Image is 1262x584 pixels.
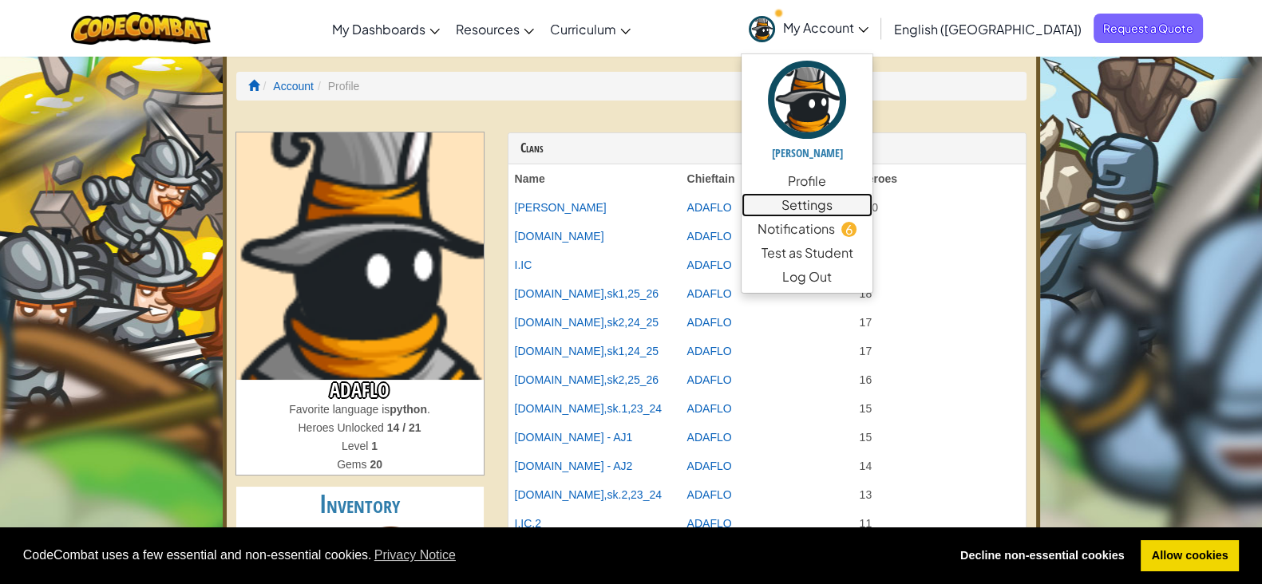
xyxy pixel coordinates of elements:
a: ADAFLO [687,258,732,271]
h2: Inventory [236,487,484,523]
a: [DOMAIN_NAME] [515,230,604,243]
a: [PERSON_NAME] [515,201,607,214]
a: ADAFLO [687,402,732,415]
span: Level [342,440,371,452]
td: 17 [853,308,1026,337]
td: 16 [853,365,1026,394]
th: Chieftain [681,164,853,193]
span: English ([GEOGRAPHIC_DATA]) [894,21,1082,37]
span: Notifications [758,219,835,239]
a: I.IC [515,258,532,271]
a: Account [273,80,314,93]
strong: python [390,403,427,416]
td: 14 [853,452,1026,480]
img: avatar [768,61,846,139]
img: CodeCombat logo [71,12,211,45]
td: 28 [853,222,1026,251]
a: Profile [742,169,872,193]
a: ADAFLO [687,201,732,214]
img: avatar [749,16,775,42]
span: My Account [783,19,868,36]
a: My Dashboards [324,7,448,50]
span: Gems [337,458,370,471]
a: ADAFLO [687,431,732,444]
a: ADAFLO [687,488,732,501]
a: ADAFLO [687,517,732,530]
a: [DOMAIN_NAME] - AJ1 [515,431,633,444]
td: 17 [853,337,1026,365]
a: allow cookies [1141,540,1239,572]
a: learn more about cookies [372,543,459,567]
td: 23 [853,251,1026,279]
a: ADAFLO [687,345,732,357]
a: [PERSON_NAME] [742,58,872,169]
td: 18 [853,279,1026,308]
a: [DOMAIN_NAME],sk.2,23_24 [515,488,662,501]
th: Name [508,164,681,193]
span: Heroes Unlocked [298,421,386,434]
a: Log Out [742,265,872,289]
span: 6 [841,222,856,237]
td: 180 [853,193,1026,222]
td: 15 [853,423,1026,452]
h3: ADAFLO [236,380,484,401]
a: ADAFLO [687,316,732,329]
a: My Account [741,3,876,53]
td: 15 [853,394,1026,423]
h3: Clans [520,141,1014,156]
a: Notifications6 [742,217,872,241]
h5: [PERSON_NAME] [758,147,856,159]
a: ADAFLO [687,287,732,300]
a: [DOMAIN_NAME],sk2,24_25 [515,316,659,329]
a: Resources [448,7,542,50]
a: Test as Student [742,241,872,265]
span: Resources [456,21,520,37]
span: Curriculum [550,21,616,37]
span: CodeCombat uses a few essential and non-essential cookies. [23,543,937,567]
td: 11 [853,509,1026,538]
a: English ([GEOGRAPHIC_DATA]) [886,7,1090,50]
a: [DOMAIN_NAME],sk1,24_25 [515,345,659,357]
a: [DOMAIN_NAME],sk1,25_26 [515,287,659,300]
a: I.IC,2 [515,517,541,530]
td: 13 [853,480,1026,509]
a: [DOMAIN_NAME],sk2,25_26 [515,373,659,386]
a: ADAFLO [687,460,732,472]
li: Profile [314,78,359,94]
strong: 20 [370,458,382,471]
span: Favorite language is [289,403,390,416]
strong: 1 [371,440,378,452]
span: . [427,403,430,416]
a: ADAFLO [687,230,732,243]
span: My Dashboards [332,21,425,37]
a: [DOMAIN_NAME] - AJ2 [515,460,633,472]
strong: 14 / 21 [387,421,421,434]
a: ADAFLO [687,373,732,386]
a: [DOMAIN_NAME],sk.1,23_24 [515,402,662,415]
a: Request a Quote [1094,14,1203,43]
a: Settings [742,193,872,217]
th: Heroes [853,164,1026,193]
a: deny cookies [949,540,1135,572]
a: Curriculum [542,7,639,50]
